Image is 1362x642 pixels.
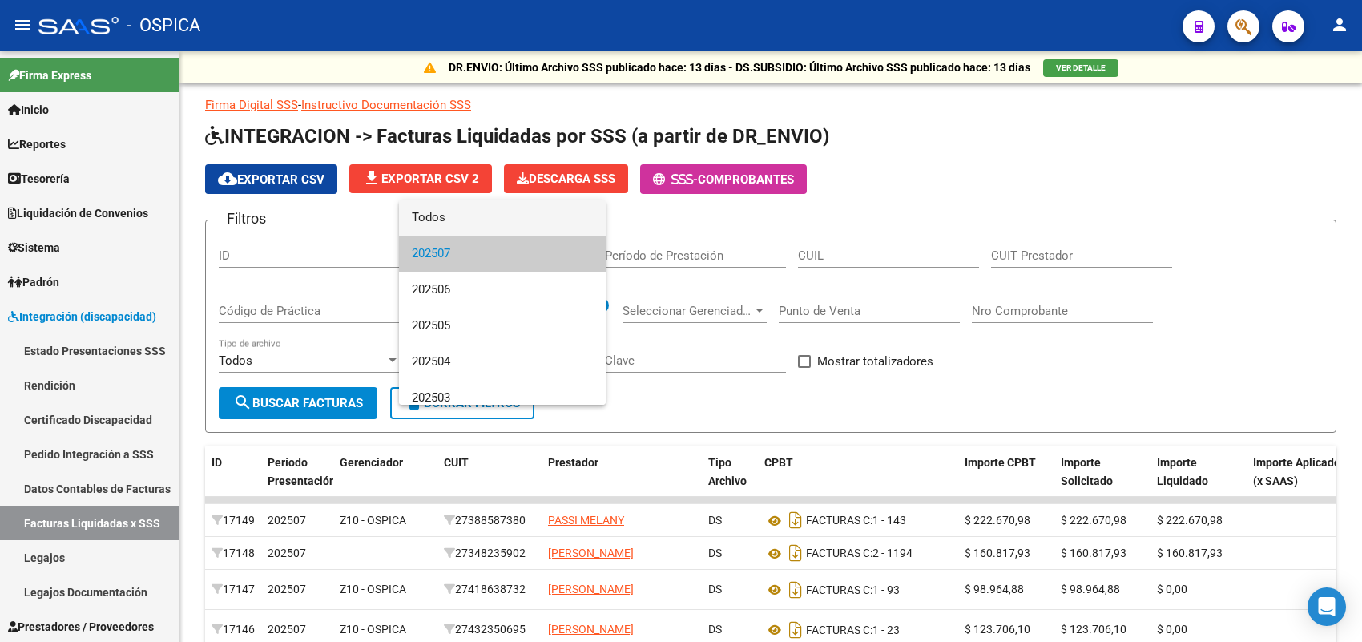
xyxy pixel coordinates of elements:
div: Open Intercom Messenger [1308,587,1346,626]
span: 202506 [412,272,593,308]
span: 202507 [412,236,593,272]
span: 202505 [412,308,593,344]
span: 202503 [412,380,593,416]
span: 202504 [412,344,593,380]
span: Todos [412,200,593,236]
